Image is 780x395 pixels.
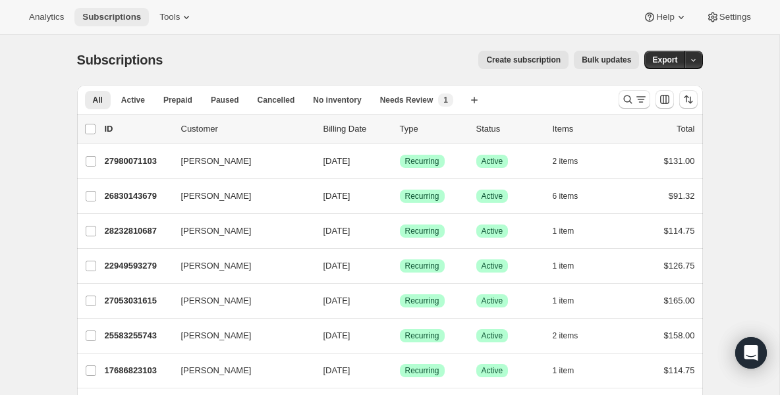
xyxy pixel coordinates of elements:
[105,257,695,275] div: 22949593279[PERSON_NAME][DATE]SuccessRecurringSuccessActive1 item$126.75
[553,261,574,271] span: 1 item
[664,330,695,340] span: $158.00
[105,294,171,307] p: 27053031615
[380,95,433,105] span: Needs Review
[323,156,350,166] span: [DATE]
[105,329,171,342] p: 25583255743
[323,191,350,201] span: [DATE]
[553,327,593,345] button: 2 items
[464,91,485,109] button: Create new view
[553,156,578,167] span: 2 items
[313,95,361,105] span: No inventory
[173,360,305,381] button: [PERSON_NAME]
[105,327,695,345] div: 25583255743[PERSON_NAME][DATE]SuccessRecurringSuccessActive2 items$158.00
[105,224,171,238] p: 28232810687
[181,364,252,377] span: [PERSON_NAME]
[664,365,695,375] span: $114.75
[478,51,569,69] button: Create subscription
[619,90,650,109] button: Search and filter results
[105,187,695,205] div: 26830143679[PERSON_NAME][DATE]SuccessRecurringSuccessActive6 items$91.32
[105,222,695,240] div: 28232810687[PERSON_NAME][DATE]SuccessRecurringSuccessActive1 item$114.75
[482,261,503,271] span: Active
[323,226,350,236] span: [DATE]
[173,325,305,346] button: [PERSON_NAME]
[656,12,674,22] span: Help
[553,222,589,240] button: 1 item
[553,292,589,310] button: 1 item
[323,261,350,271] span: [DATE]
[181,259,252,273] span: [PERSON_NAME]
[181,155,252,168] span: [PERSON_NAME]
[553,257,589,275] button: 1 item
[655,90,674,109] button: Customize table column order and visibility
[105,122,695,136] div: IDCustomerBilling DateTypeStatusItemsTotal
[664,296,695,305] span: $165.00
[105,122,171,136] p: ID
[173,221,305,242] button: [PERSON_NAME]
[105,190,171,203] p: 26830143679
[181,122,313,136] p: Customer
[173,255,305,276] button: [PERSON_NAME]
[173,186,305,207] button: [PERSON_NAME]
[121,95,145,105] span: Active
[482,191,503,201] span: Active
[105,155,171,168] p: 27980071103
[152,8,201,26] button: Tools
[258,95,295,105] span: Cancelled
[105,292,695,310] div: 27053031615[PERSON_NAME][DATE]SuccessRecurringSuccessActive1 item$165.00
[553,330,578,341] span: 2 items
[482,296,503,306] span: Active
[553,361,589,380] button: 1 item
[211,95,239,105] span: Paused
[679,90,698,109] button: Sort the results
[482,330,503,341] span: Active
[553,365,574,376] span: 1 item
[181,224,252,238] span: [PERSON_NAME]
[553,122,619,136] div: Items
[443,95,448,105] span: 1
[93,95,103,105] span: All
[476,122,542,136] p: Status
[405,156,439,167] span: Recurring
[735,337,767,369] div: Open Intercom Messenger
[29,12,64,22] span: Analytics
[323,330,350,340] span: [DATE]
[698,8,759,26] button: Settings
[719,12,751,22] span: Settings
[664,156,695,166] span: $131.00
[405,261,439,271] span: Recurring
[553,191,578,201] span: 6 items
[582,55,631,65] span: Bulk updates
[21,8,72,26] button: Analytics
[482,156,503,167] span: Active
[400,122,466,136] div: Type
[181,329,252,342] span: [PERSON_NAME]
[405,296,439,306] span: Recurring
[82,12,141,22] span: Subscriptions
[677,122,694,136] p: Total
[181,190,252,203] span: [PERSON_NAME]
[482,226,503,236] span: Active
[173,151,305,172] button: [PERSON_NAME]
[405,330,439,341] span: Recurring
[635,8,695,26] button: Help
[669,191,695,201] span: $91.32
[77,53,163,67] span: Subscriptions
[181,294,252,307] span: [PERSON_NAME]
[553,226,574,236] span: 1 item
[105,259,171,273] p: 22949593279
[323,296,350,305] span: [DATE]
[664,226,695,236] span: $114.75
[74,8,149,26] button: Subscriptions
[553,296,574,306] span: 1 item
[323,365,350,375] span: [DATE]
[652,55,677,65] span: Export
[405,226,439,236] span: Recurring
[159,12,180,22] span: Tools
[553,187,593,205] button: 6 items
[482,365,503,376] span: Active
[405,191,439,201] span: Recurring
[664,261,695,271] span: $126.75
[163,95,192,105] span: Prepaid
[105,152,695,171] div: 27980071103[PERSON_NAME][DATE]SuccessRecurringSuccessActive2 items$131.00
[105,361,695,380] div: 17686823103[PERSON_NAME][DATE]SuccessRecurringSuccessActive1 item$114.75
